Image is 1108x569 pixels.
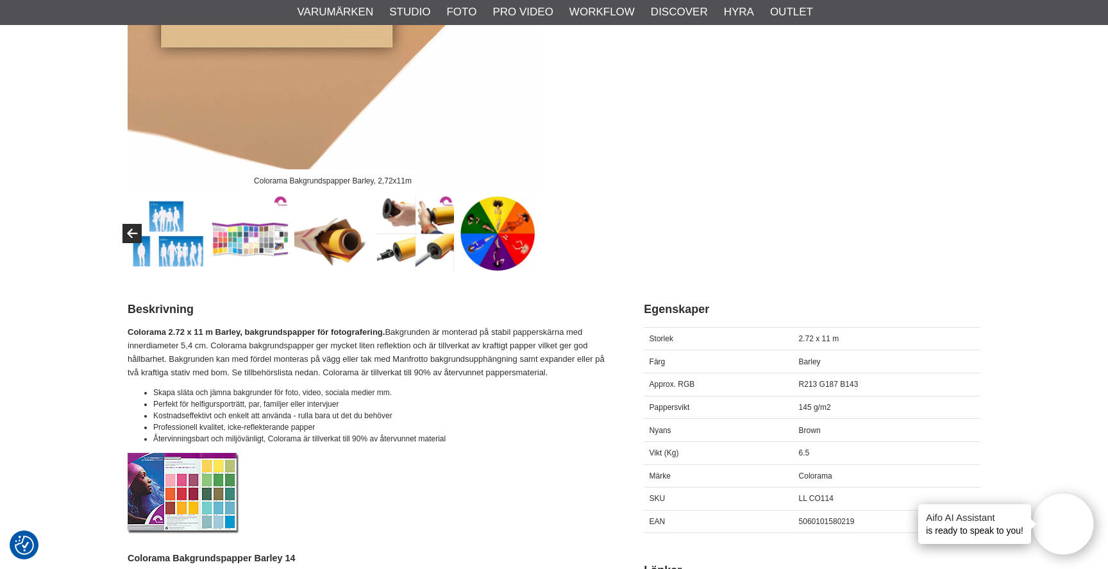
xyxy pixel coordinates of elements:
li: Professionell kvalitet, icke-reflekterande papper [153,421,612,433]
a: Discover [651,4,708,21]
button: Samtyckesinställningar [15,534,34,557]
img: Seamless Paper Width Comparison [129,195,206,273]
span: SKU [650,494,666,503]
a: Outlet [770,4,813,21]
h4: Aifo AI Assistant [926,511,1023,524]
span: 2.72 x 11 m [799,334,839,343]
li: Kostnadseffektivt och enkelt att använda - rulla bara ut det du behöver [153,410,612,421]
h2: Beskrivning [128,301,612,318]
span: Vikt (Kg) [650,448,679,457]
img: Revisit consent button [15,536,34,555]
strong: Colorama 2.72 x 11 m Barley, bakgrundspapper för fotografering. [128,327,385,337]
img: Order the Colorama color chart to see the colors live [212,195,289,273]
span: Barley [799,357,821,366]
a: Varumärken [298,4,374,21]
a: Hyra [724,4,754,21]
img: Stop the paper from freerolling with Colorama Background Paper Stop [377,195,455,273]
span: LL CO114 [799,494,834,503]
span: Storlek [650,334,673,343]
p: Bakgrunden är monterad på stabil papperskärna med innerdiameter 5,4 cm. Colorama bakgrundspapper ... [128,326,612,379]
a: Workflow [569,4,635,21]
span: Approx. RGB [650,380,695,389]
img: Colorama Color Wheel [459,195,537,273]
span: 5060101580219 [799,517,855,526]
span: Nyans [650,426,671,435]
h4: Colorama Bakgrundspapper Barley 14 [128,552,612,565]
span: Colorama [799,471,832,480]
img: Colorama Color Swatch Färgkarta [128,453,240,534]
span: 145 g/m2 [799,403,831,412]
a: Studio [389,4,430,21]
img: Supplied in robust packaging [294,195,372,273]
li: Skapa släta och jämna bakgrunder för foto, video, sociala medier mm. [153,387,612,398]
h2: Egenskaper [644,301,980,318]
span: 6.5 [799,448,810,457]
span: EAN [650,517,666,526]
a: Pro Video [492,4,553,21]
span: Märke [650,471,671,480]
li: Perfekt för helfigursporträtt, par, familjer eller intervjuer [153,398,612,410]
span: R213 G187 B143 [799,380,859,389]
div: is ready to speak to you! [918,504,1031,544]
a: Foto [446,4,476,21]
span: Pappersvikt [650,403,690,412]
span: Brown [799,426,821,435]
span: Färg [650,357,666,366]
button: Previous [122,224,142,243]
li: Återvinningsbart och miljövänligt, Colorama är tillverkat till 90% av återvunnet material [153,433,612,445]
div: Colorama Bakgrundspapper Barley, 2,72x11m [243,169,422,192]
